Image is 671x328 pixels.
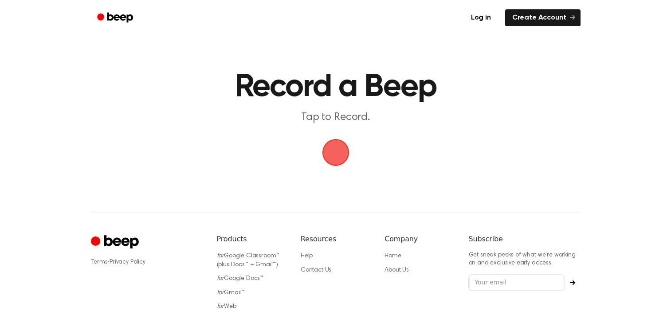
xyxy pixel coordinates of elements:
[217,253,224,259] i: for
[322,139,349,166] img: Beep Logo
[110,259,145,265] a: Privacy Policy
[91,9,141,27] a: Beep
[505,9,581,26] a: Create Account
[385,234,454,244] h6: Company
[217,304,236,310] a: forWeb
[165,110,506,125] p: Tap to Record.
[217,304,224,310] i: for
[301,234,370,244] h6: Resources
[301,267,331,273] a: Contact Us
[217,276,264,282] a: forGoogle Docs™
[385,267,409,273] a: About Us
[565,280,581,285] button: Subscribe
[385,253,401,259] a: Home
[217,276,224,282] i: for
[462,8,500,28] a: Log in
[217,290,224,296] i: for
[469,274,565,291] input: Your email
[217,253,280,268] a: forGoogle Classroom™ (plus Docs™ + Gmail™)
[469,252,581,267] p: Get sneak peeks of what we’re working on and exclusive early access.
[91,259,108,265] a: Terms
[469,234,581,244] h6: Subscribe
[301,253,313,259] a: Help
[217,290,245,296] a: forGmail™
[217,234,286,244] h6: Products
[91,234,141,251] a: Cruip
[91,258,203,267] div: ·
[109,71,563,103] h1: Record a Beep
